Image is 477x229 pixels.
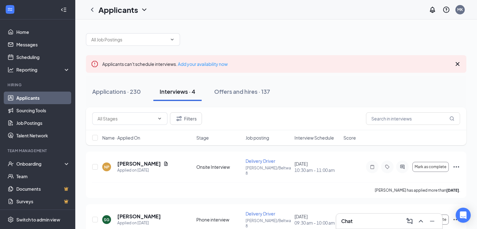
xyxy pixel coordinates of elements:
[104,164,109,170] div: NP
[384,164,391,169] svg: Tag
[196,135,209,141] span: Stage
[117,167,168,173] div: Applied on [DATE]
[449,116,454,121] svg: MagnifyingGlass
[246,158,275,164] span: Delivery Driver
[16,129,70,142] a: Talent Network
[415,165,446,169] span: Mark as complete
[92,88,141,95] div: Applications · 230
[16,161,65,167] div: Onboarding
[16,51,70,63] a: Scheduling
[98,4,138,15] h1: Applicants
[294,161,340,173] div: [DATE]
[102,135,140,141] span: Name · Applied On
[117,213,161,220] h5: [PERSON_NAME]
[16,195,70,208] a: SurveysCrown
[91,60,98,68] svg: Error
[61,7,67,13] svg: Collapse
[246,218,291,229] p: [PERSON_NAME]/Beltway 8
[406,217,413,225] svg: ComposeMessage
[16,38,70,51] a: Messages
[16,104,70,117] a: Sourcing Tools
[429,6,436,13] svg: Notifications
[16,216,60,223] div: Switch to admin view
[98,115,155,122] input: All Stages
[428,217,436,225] svg: Minimize
[343,135,356,141] span: Score
[117,220,161,226] div: Applied on [DATE]
[170,112,202,125] button: Filter Filters
[8,161,14,167] svg: UserCheck
[246,165,291,176] p: [PERSON_NAME]/Beltway 8
[246,211,275,216] span: Delivery Driver
[104,217,109,222] div: SG
[117,160,161,167] h5: [PERSON_NAME]
[412,162,449,172] button: Mark as complete
[427,216,437,226] button: Minimize
[294,167,340,173] span: 10:30 am - 11:00 am
[375,188,460,193] p: [PERSON_NAME] has applied more than .
[196,216,241,223] div: Phone interview
[102,61,228,67] span: Applicants can't schedule interviews.
[416,216,426,226] button: ChevronUp
[294,213,340,226] div: [DATE]
[417,217,425,225] svg: ChevronUp
[341,218,352,225] h3: Chat
[294,135,334,141] span: Interview Schedule
[16,170,70,183] a: Team
[246,135,269,141] span: Job posting
[8,216,14,223] svg: Settings
[446,188,459,193] b: [DATE]
[91,36,167,43] input: All Job Postings
[453,163,460,171] svg: Ellipses
[8,82,69,88] div: Hiring
[7,6,13,13] svg: WorkstreamLogo
[170,37,175,42] svg: ChevronDown
[16,92,70,104] a: Applicants
[453,216,460,223] svg: Ellipses
[214,88,270,95] div: Offers and hires · 137
[140,6,148,13] svg: ChevronDown
[196,164,241,170] div: Onsite Interview
[456,208,471,223] div: Open Intercom Messenger
[405,216,415,226] button: ComposeMessage
[88,6,96,13] svg: ChevronLeft
[16,67,70,73] div: Reporting
[366,112,460,125] input: Search in interviews
[175,115,183,122] svg: Filter
[399,164,406,169] svg: ActiveChat
[157,116,162,121] svg: ChevronDown
[368,164,376,169] svg: Note
[8,67,14,73] svg: Analysis
[160,88,195,95] div: Interviews · 4
[454,60,461,68] svg: Cross
[16,183,70,195] a: DocumentsCrown
[163,161,168,166] svg: Document
[457,7,463,12] div: MK
[178,61,228,67] a: Add your availability now
[8,148,69,153] div: Team Management
[16,26,70,38] a: Home
[16,117,70,129] a: Job Postings
[443,6,450,13] svg: QuestionInfo
[294,220,340,226] span: 09:30 am - 10:00 am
